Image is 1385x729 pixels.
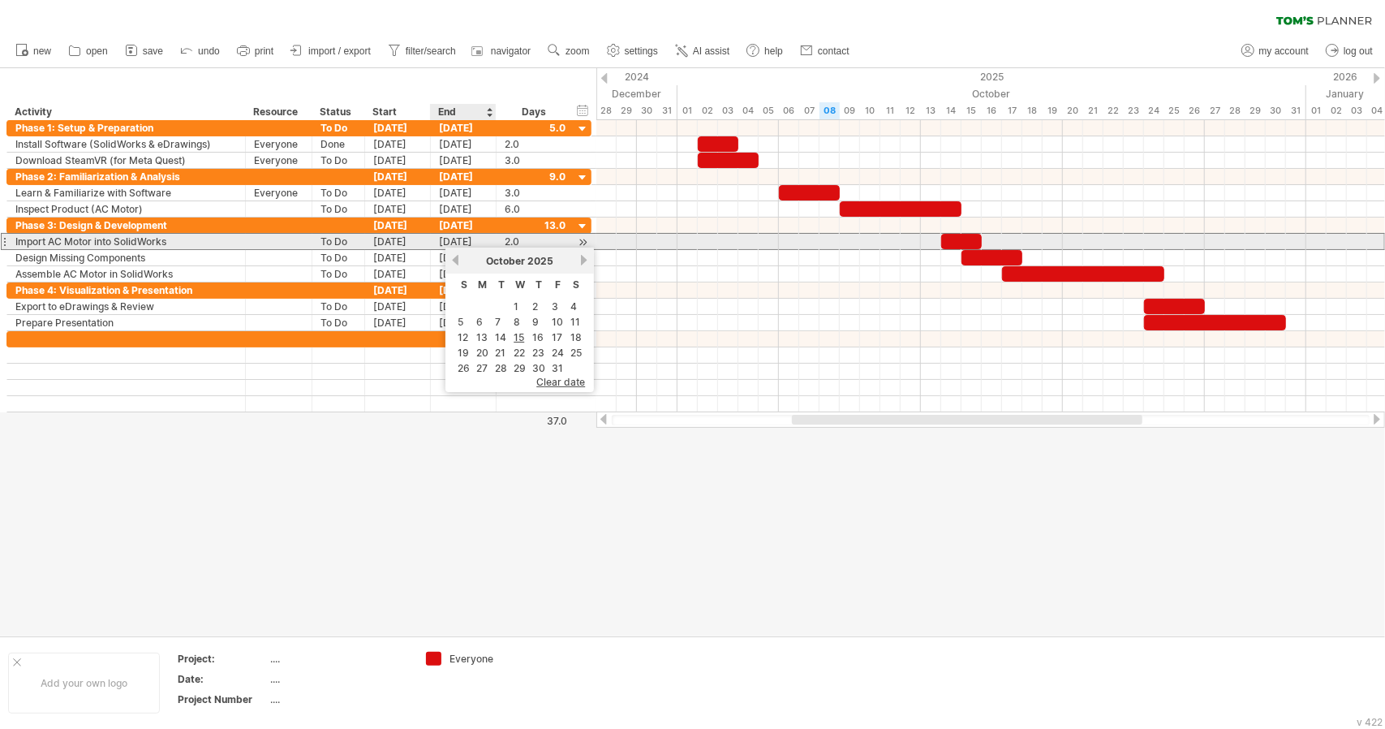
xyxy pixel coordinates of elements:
[596,102,617,119] div: Saturday, 28 December 2024
[544,41,594,62] a: zoom
[486,255,525,267] span: October
[531,360,547,376] a: 30
[505,136,566,152] div: 2.0
[365,218,431,233] div: [DATE]
[1124,102,1144,119] div: Thursday, 23 October 2025
[431,185,497,201] div: [DATE]
[1344,45,1373,57] span: log out
[569,314,582,330] a: 11
[320,234,356,249] div: To Do
[320,104,355,120] div: Status
[86,45,108,57] span: open
[677,68,1306,85] div: 2025
[431,299,497,314] div: [DATE]
[625,45,658,57] span: settings
[512,299,520,314] a: 1
[320,153,356,168] div: To Do
[941,102,961,119] div: Tuesday, 14 October 2025
[431,201,497,217] div: [DATE]
[15,283,237,298] div: Phase 4: Visualization & Presentation
[431,136,497,152] div: [DATE]
[1063,102,1083,119] div: Monday, 20 October 2025
[493,345,507,360] a: 21
[1322,41,1378,62] a: log out
[764,45,783,57] span: help
[575,234,591,251] div: scroll to activity
[233,41,278,62] a: print
[512,314,522,330] a: 8
[286,41,376,62] a: import / export
[431,266,497,282] div: [DATE]
[550,360,565,376] a: 31
[456,314,465,330] a: 5
[270,692,406,706] div: ....
[512,360,527,376] a: 29
[531,314,540,330] a: 9
[1103,102,1124,119] div: Wednesday, 22 October 2025
[365,234,431,249] div: [DATE]
[11,41,56,62] a: new
[569,330,583,345] a: 18
[15,315,237,330] div: Prepare Presentation
[505,234,566,249] div: 2.0
[384,41,461,62] a: filter/search
[431,283,497,298] div: [DATE]
[671,41,734,62] a: AI assist
[819,102,840,119] div: Wednesday, 8 October 2025
[176,41,225,62] a: undo
[1286,102,1306,119] div: Friday, 31 October 2025
[365,136,431,152] div: [DATE]
[475,330,489,345] a: 13
[365,185,431,201] div: [DATE]
[550,314,565,330] a: 10
[372,104,421,120] div: Start
[1259,45,1309,57] span: my account
[64,41,113,62] a: open
[512,345,527,360] a: 22
[505,201,566,217] div: 6.0
[617,102,637,119] div: Sunday, 29 December 2024
[491,45,531,57] span: navigator
[15,218,237,233] div: Phase 3: Design & Development
[1357,716,1383,728] div: v 422
[536,278,542,291] span: Thursday
[320,250,356,265] div: To Do
[566,45,589,57] span: zoom
[15,266,237,282] div: Assemble AC Motor in SolidWorks
[15,250,237,265] div: Design Missing Components
[569,299,579,314] a: 4
[603,41,663,62] a: settings
[406,45,456,57] span: filter/search
[475,360,489,376] a: 27
[573,278,579,291] span: Saturday
[438,104,487,120] div: End
[498,278,505,291] span: Tuesday
[550,299,560,314] a: 3
[1245,102,1266,119] div: Wednesday, 29 October 2025
[512,330,526,345] a: 15
[255,45,273,57] span: print
[320,120,356,136] div: To Do
[698,102,718,119] div: Thursday, 2 October 2025
[33,45,51,57] span: new
[320,299,356,314] div: To Do
[796,41,854,62] a: contact
[431,250,497,265] div: [DATE]
[779,102,799,119] div: Monday, 6 October 2025
[178,692,267,706] div: Project Number
[121,41,168,62] a: save
[449,254,462,266] a: previous
[1144,102,1164,119] div: Friday, 24 October 2025
[738,102,759,119] div: Saturday, 4 October 2025
[527,255,553,267] span: 2025
[15,201,237,217] div: Inspect Product (AC Motor)
[365,266,431,282] div: [DATE]
[1266,102,1286,119] div: Thursday, 30 October 2025
[308,45,371,57] span: import / export
[431,169,497,184] div: [DATE]
[531,345,546,360] a: 23
[921,102,941,119] div: Monday, 13 October 2025
[456,345,471,360] a: 19
[1225,102,1245,119] div: Tuesday, 28 October 2025
[475,314,484,330] a: 6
